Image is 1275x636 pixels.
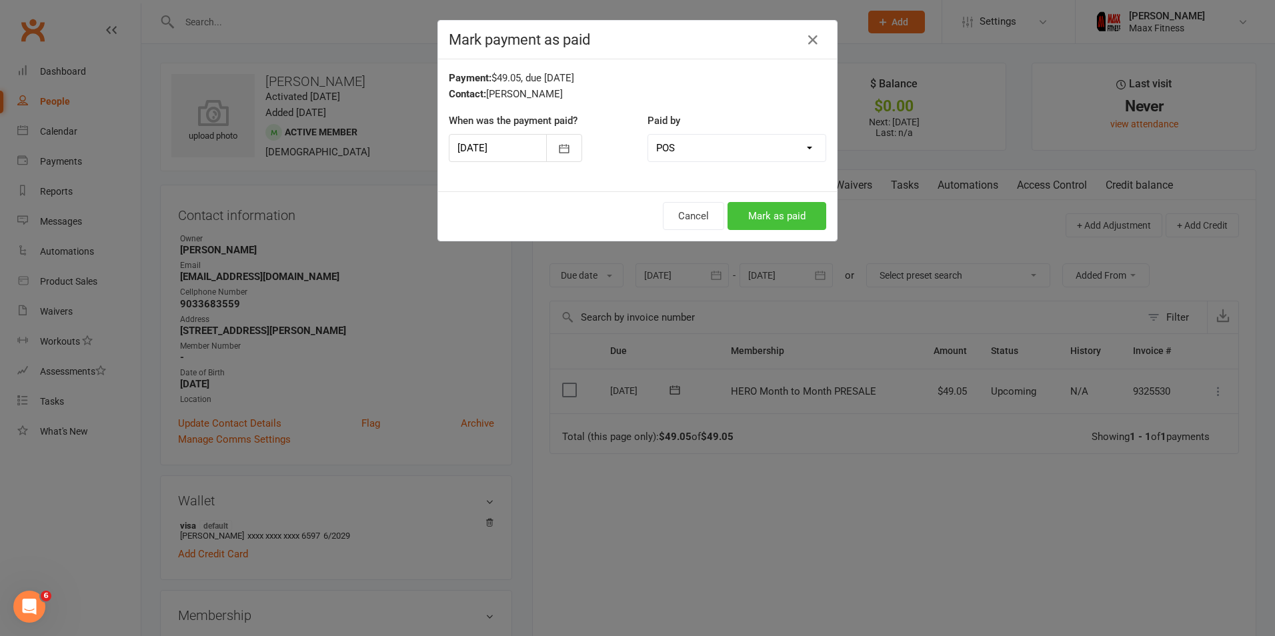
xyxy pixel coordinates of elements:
button: Close [802,29,824,51]
label: Paid by [648,113,680,129]
strong: Contact: [449,88,486,100]
iframe: Intercom live chat [13,591,45,623]
span: 6 [41,591,51,601]
button: Mark as paid [728,202,826,230]
strong: Payment: [449,72,491,84]
div: [PERSON_NAME] [449,86,826,102]
label: When was the payment paid? [449,113,577,129]
h4: Mark payment as paid [449,31,826,48]
div: $49.05, due [DATE] [449,70,826,86]
button: Cancel [663,202,724,230]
